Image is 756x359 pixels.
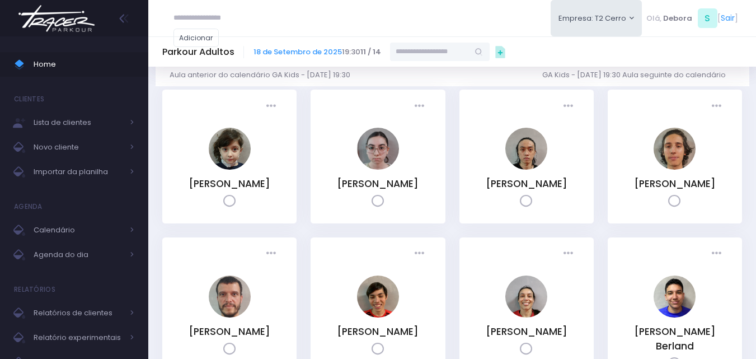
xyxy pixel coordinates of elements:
span: Relatórios de clientes [34,306,123,320]
a: Alice simarelli [209,162,251,172]
a: Eduardo Ribeiro Castro [357,310,399,320]
div: Presença [411,97,429,115]
span: Relatório experimentais [34,330,123,345]
a: Eliane Mendes Navas [505,310,547,320]
a: Edson Carvalho dos Santos Filho [209,310,251,320]
a: [PERSON_NAME] [634,177,716,190]
span: Agenda do dia [34,248,123,262]
h5: Parkour Adultos [162,46,234,58]
a: Diego Nicolas Graciano [654,162,696,172]
span: Novo cliente [34,140,123,155]
div: Ações Rápidas [490,41,511,62]
a: [PERSON_NAME] [337,325,419,338]
strong: 11 / 14 [360,46,381,57]
a: [PERSON_NAME] [189,177,270,190]
div: Presença [411,245,429,263]
h4: Clientes [14,88,44,110]
div: Presença [559,245,577,263]
div: Presença [707,97,726,115]
div: Presença [559,97,577,115]
a: [PERSON_NAME] [337,177,419,190]
img: Edson Carvalho dos Santos Filho [209,276,251,318]
div: Presença [707,245,726,263]
div: Presença [262,97,280,115]
a: Adicionar [173,29,219,47]
img: Felipe Turczyn Berland [654,276,696,318]
span: Lista de clientes [34,115,123,130]
a: Ana Luiza Puglia [357,162,399,172]
a: GA Kids - [DATE] 19:30 Aula seguinte do calendário [542,64,735,86]
a: Bruno Hashimoto [505,162,547,172]
span: Home [34,57,134,72]
img: Alice simarelli [209,128,251,170]
img: Eliane Mendes Navas [505,276,547,318]
a: Sair [721,12,735,24]
img: Ana Luiza Puglia [357,128,399,170]
span: Debora [663,13,692,24]
a: 18 de Setembro de 2025 [253,46,342,57]
div: Presença [262,245,280,263]
span: S [698,8,717,28]
h4: Agenda [14,195,43,218]
div: [ ] [642,6,742,31]
img: Bruno Hashimoto [505,128,547,170]
a: [PERSON_NAME] [189,325,270,338]
a: [PERSON_NAME] Berland [634,325,716,353]
h4: Relatórios [14,278,55,301]
span: Importar da planilha [34,165,123,179]
span: Calendário [34,223,123,237]
img: Eduardo Ribeiro Castro [357,276,399,318]
a: Aula anterior do calendário GA Kids - [DATE] 19:30 [170,64,359,86]
span: Olá, [646,13,661,24]
a: Felipe Turczyn Berland [654,310,696,320]
a: [PERSON_NAME] [486,177,567,190]
a: [PERSON_NAME] [486,325,567,338]
span: 19:30 [253,46,381,58]
img: Diego Nicolas Graciano [654,128,696,170]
